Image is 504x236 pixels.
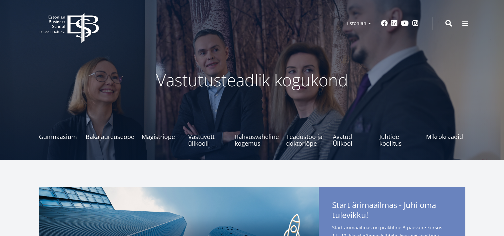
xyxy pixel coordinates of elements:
span: Vastuvõtt ülikooli [188,133,228,147]
span: Avatud Ülikool [333,133,372,147]
a: Rahvusvaheline kogemus [235,120,279,147]
a: Bakalaureuseõpe [86,120,134,147]
a: Facebook [381,20,388,27]
a: Instagram [412,20,419,27]
a: Magistriõpe [142,120,181,147]
span: Teadustöö ja doktoriõpe [286,133,325,147]
span: Magistriõpe [142,133,181,140]
span: Mikrokraadid [426,133,465,140]
a: Avatud Ülikool [333,120,372,147]
a: Youtube [401,20,409,27]
span: Bakalaureuseõpe [86,133,134,140]
a: Teadustöö ja doktoriõpe [286,120,325,147]
span: Rahvusvaheline kogemus [235,133,279,147]
a: Gümnaasium [39,120,78,147]
a: Linkedin [391,20,398,27]
span: Gümnaasium [39,133,78,140]
a: Juhtide koolitus [379,120,419,147]
span: tulevikku! [332,210,368,220]
a: Mikrokraadid [426,120,465,147]
span: Juhtide koolitus [379,133,419,147]
span: Start ärimaailmas - Juhi oma [332,200,452,222]
a: Vastuvõtt ülikooli [188,120,228,147]
p: Vastutusteadlik kogukond [76,70,429,90]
